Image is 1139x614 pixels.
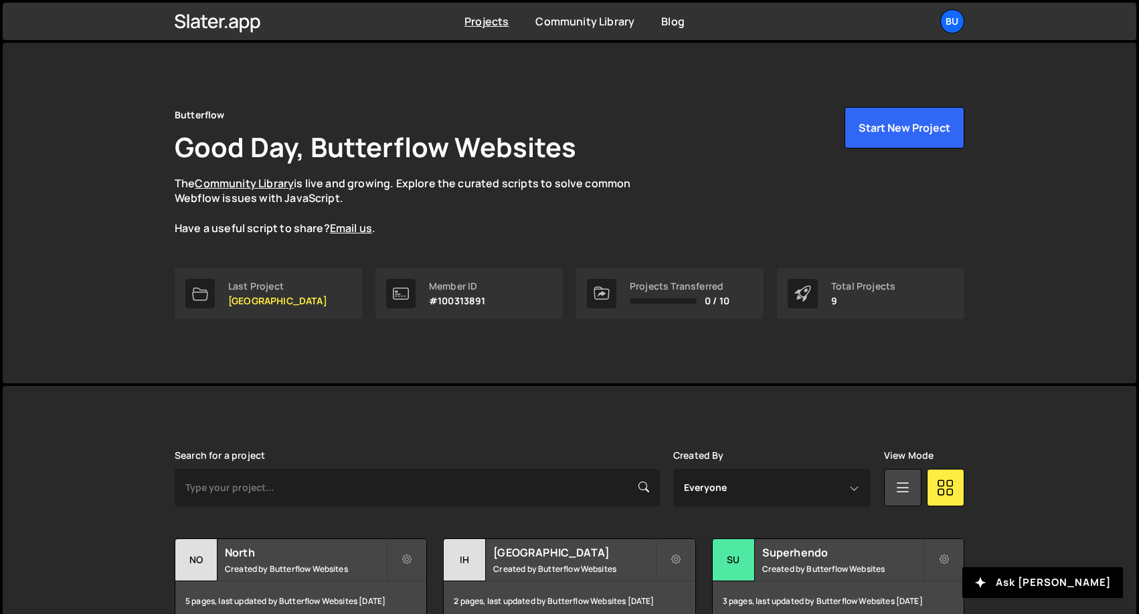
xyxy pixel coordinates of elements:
[493,563,654,575] small: Created by Butterflow Websites
[195,176,294,191] a: Community Library
[705,296,729,306] span: 0 / 10
[429,281,486,292] div: Member ID
[762,545,924,560] h2: Superhendo
[673,450,724,461] label: Created By
[493,545,654,560] h2: [GEOGRAPHIC_DATA]
[884,450,934,461] label: View Mode
[464,14,509,29] a: Projects
[175,539,217,581] div: No
[228,296,327,306] p: [GEOGRAPHIC_DATA]
[444,539,486,581] div: IH
[962,567,1123,598] button: Ask [PERSON_NAME]
[630,281,729,292] div: Projects Transferred
[175,107,225,123] div: Butterflow
[535,14,634,29] a: Community Library
[228,281,327,292] div: Last Project
[175,176,656,236] p: The is live and growing. Explore the curated scripts to solve common Webflow issues with JavaScri...
[225,563,386,575] small: Created by Butterflow Websites
[762,563,924,575] small: Created by Butterflow Websites
[661,14,685,29] a: Blog
[713,539,755,581] div: Su
[940,9,964,33] a: Bu
[225,545,386,560] h2: North
[831,296,895,306] p: 9
[175,469,660,506] input: Type your project...
[429,296,486,306] p: #100313891
[845,107,964,148] button: Start New Project
[175,450,265,461] label: Search for a project
[831,281,895,292] div: Total Projects
[330,221,372,235] a: Email us
[175,128,577,165] h1: Good Day, Butterflow Websites
[175,268,362,319] a: Last Project [GEOGRAPHIC_DATA]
